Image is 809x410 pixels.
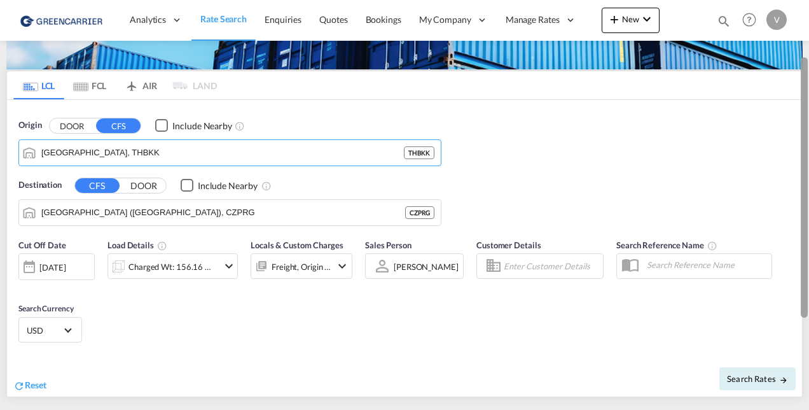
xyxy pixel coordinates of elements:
md-input-container: Bangkok, THBKK [19,140,441,166]
md-icon: Your search will be saved by the below given name [707,241,717,251]
div: V [766,10,787,30]
span: Destination [18,179,62,192]
input: Search by Port [41,203,405,222]
div: Charged Wt: 156.16 W/Micon-chevron-down [107,253,238,279]
button: Search Ratesicon-arrow-right [719,367,796,390]
md-icon: icon-chevron-down [221,258,237,274]
md-checkbox: Checkbox No Ink [155,119,232,132]
div: [DATE] [39,262,66,273]
md-icon: icon-airplane [124,78,139,88]
input: Search Reference Name [640,255,771,274]
md-icon: icon-chevron-down [335,258,350,274]
span: Search Reference Name [616,240,717,250]
input: Enter Customer Details [504,257,599,276]
span: Load Details [107,240,167,250]
span: Origin [18,119,41,132]
md-select: Select Currency: $ USDUnited States Dollar [25,321,75,339]
span: Cut Off Date [18,240,66,250]
button: icon-plus 400-fgNewicon-chevron-down [602,8,660,33]
div: [PERSON_NAME] [394,262,459,272]
md-tab-item: AIR [115,71,166,99]
div: Help [738,9,766,32]
md-icon: icon-refresh [13,380,25,392]
div: CZPRG [405,206,434,219]
md-icon: Chargeable Weight [157,241,167,251]
md-pagination-wrapper: Use the left and right arrow keys to navigate between tabs [13,71,217,99]
span: USD [27,325,62,336]
span: New [607,14,654,24]
md-input-container: Prague (Praha), CZPRG [19,200,441,225]
span: Analytics [130,13,166,26]
md-select: Sales Person: Veronika Mojdlova [392,257,460,276]
img: 757bc1808afe11efb73cddab9739634b.png [19,6,105,34]
md-icon: icon-arrow-right [779,376,788,385]
span: Search Currency [18,304,74,313]
md-checkbox: Checkbox No Ink [181,179,258,192]
button: DOOR [50,118,94,133]
div: [DATE] [18,253,95,280]
md-icon: icon-plus 400-fg [607,11,622,27]
input: Search by Port [41,143,404,162]
md-icon: Unchecked: Ignores neighbouring ports when fetching rates.Checked : Includes neighbouring ports w... [235,121,245,131]
md-icon: Unchecked: Ignores neighbouring ports when fetching rates.Checked : Includes neighbouring ports w... [261,181,272,191]
span: Search Rates [727,374,788,384]
span: Manage Rates [506,13,560,26]
span: Locals & Custom Charges [251,240,343,250]
div: Include Nearby [198,180,258,192]
div: Origin DOOR CFS Checkbox No InkUnchecked: Ignores neighbouring ports when fetching rates.Checked ... [7,100,802,397]
md-icon: icon-magnify [717,14,731,28]
span: My Company [419,13,471,26]
span: Customer Details [476,240,541,250]
div: icon-magnify [717,14,731,33]
span: Reset [25,379,46,390]
md-datepicker: Select [18,279,28,296]
div: icon-refreshReset [13,379,46,393]
button: DOOR [121,178,166,193]
div: THBKK [404,146,434,159]
span: Help [738,9,760,31]
div: Include Nearby [172,120,232,132]
button: CFS [96,118,141,133]
span: Enquiries [265,14,301,25]
span: Bookings [366,14,401,25]
div: Freight Origin Destination [272,258,331,276]
button: CFS [75,178,120,193]
span: Rate Search [200,13,247,24]
div: Charged Wt: 156.16 W/M [128,258,218,276]
md-tab-item: FCL [64,71,115,99]
span: Quotes [319,14,347,25]
span: Sales Person [365,240,411,250]
md-icon: icon-chevron-down [639,11,654,27]
md-tab-item: LCL [13,71,64,99]
div: Freight Origin Destinationicon-chevron-down [251,253,352,279]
